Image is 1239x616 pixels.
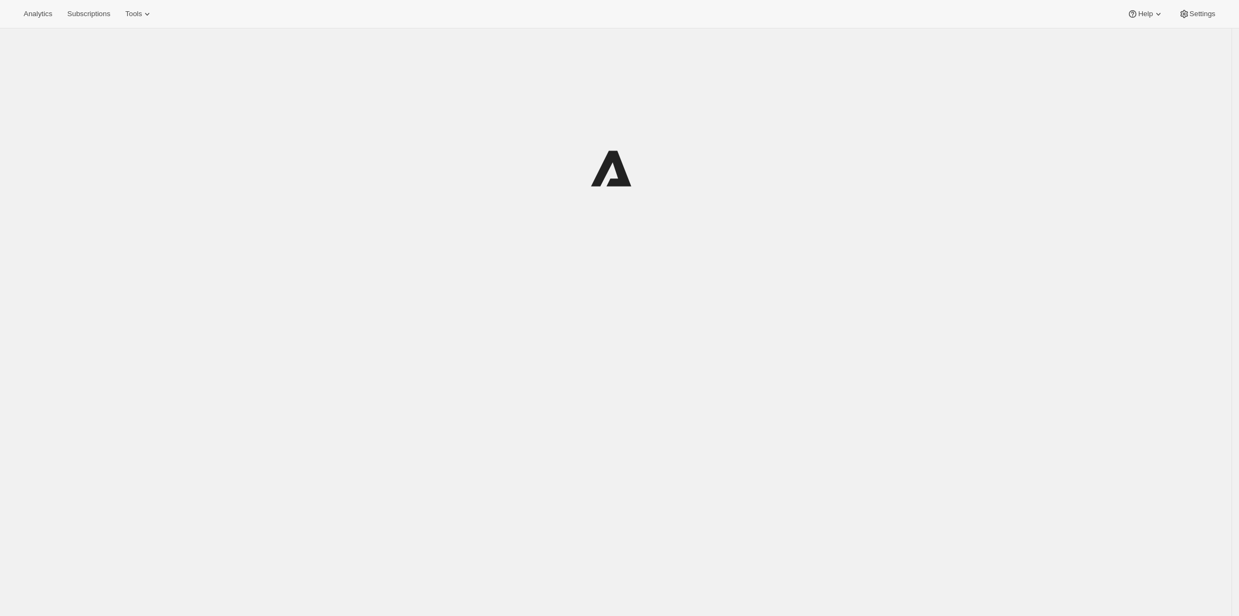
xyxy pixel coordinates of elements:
[1190,10,1215,18] span: Settings
[61,6,117,22] button: Subscriptions
[17,6,59,22] button: Analytics
[119,6,159,22] button: Tools
[1172,6,1222,22] button: Settings
[1121,6,1170,22] button: Help
[24,10,52,18] span: Analytics
[67,10,110,18] span: Subscriptions
[1138,10,1152,18] span: Help
[125,10,142,18] span: Tools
